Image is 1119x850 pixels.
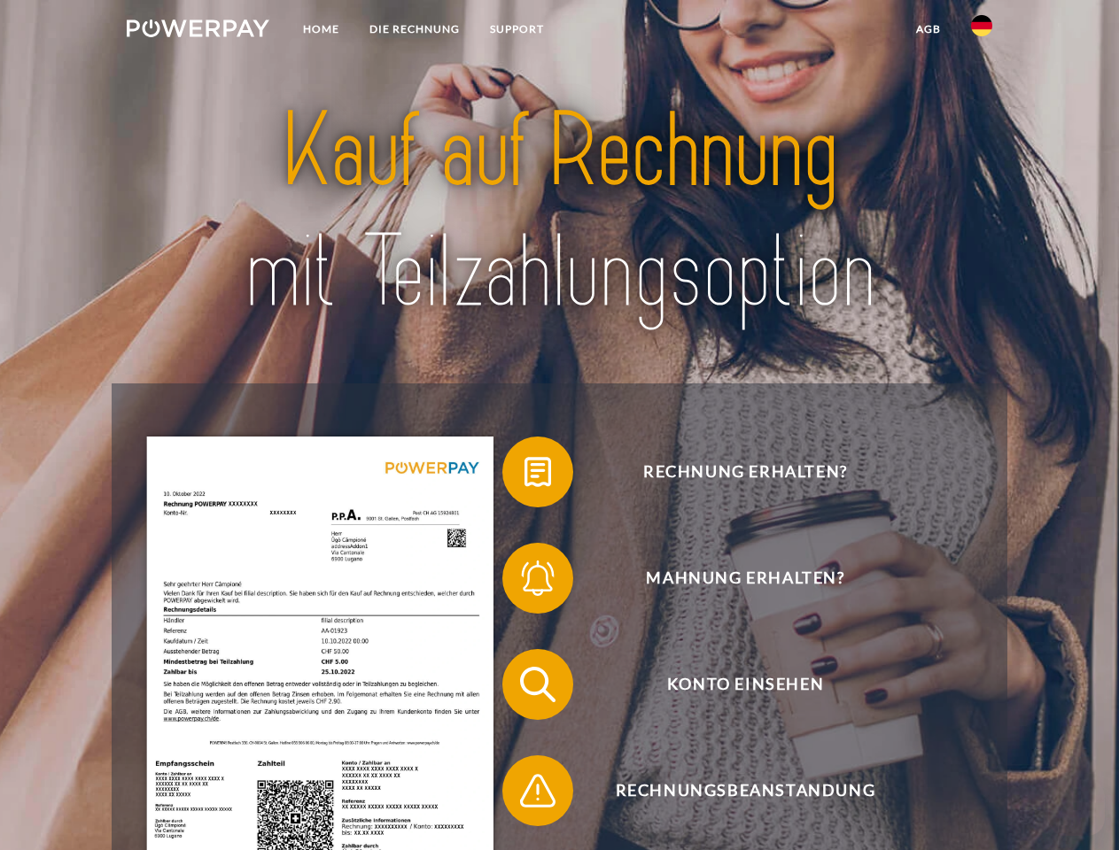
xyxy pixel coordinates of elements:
button: Konto einsehen [502,649,963,720]
a: SUPPORT [475,13,559,45]
img: logo-powerpay-white.svg [127,19,269,37]
img: qb_search.svg [516,662,560,707]
span: Mahnung erhalten? [528,543,962,614]
button: Mahnung erhalten? [502,543,963,614]
a: agb [901,13,956,45]
img: qb_bell.svg [516,556,560,600]
img: qb_warning.svg [516,769,560,813]
button: Rechnung erhalten? [502,437,963,507]
img: de [971,15,992,36]
span: Konto einsehen [528,649,962,720]
span: Rechnung erhalten? [528,437,962,507]
span: Rechnungsbeanstandung [528,755,962,826]
a: Home [288,13,354,45]
iframe: Button to launch messaging window [1048,779,1105,836]
img: title-powerpay_de.svg [169,85,950,339]
img: qb_bill.svg [516,450,560,494]
a: DIE RECHNUNG [354,13,475,45]
button: Rechnungsbeanstandung [502,755,963,826]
